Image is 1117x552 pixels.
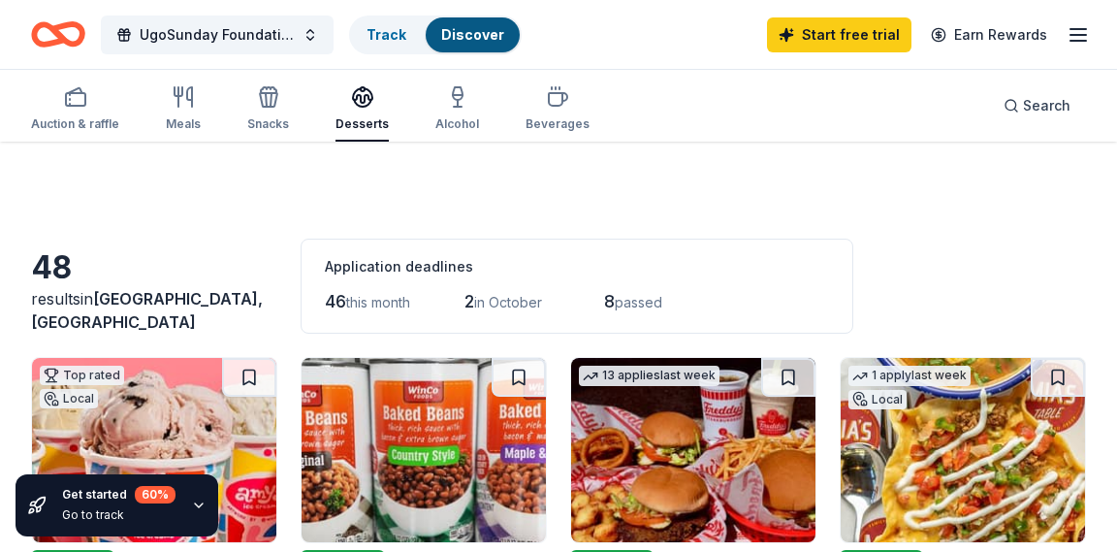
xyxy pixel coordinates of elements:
[919,17,1059,52] a: Earn Rewards
[40,389,98,408] div: Local
[435,116,479,132] div: Alcohol
[247,116,289,132] div: Snacks
[571,358,815,542] img: Image for Freddy's Frozen Custard & Steakburgers
[325,291,346,311] span: 46
[31,287,277,334] div: results
[335,78,389,142] button: Desserts
[302,358,546,542] img: Image for WinCo Foods
[848,390,907,409] div: Local
[325,255,829,278] div: Application deadlines
[988,86,1086,125] button: Search
[435,78,479,142] button: Alcohol
[1023,94,1070,117] span: Search
[62,507,176,523] div: Go to track
[579,366,719,386] div: 13 applies last week
[526,78,590,142] button: Beverages
[841,358,1085,542] img: Image for Mia's Table
[346,294,410,310] span: this month
[848,366,971,386] div: 1 apply last week
[32,358,276,542] img: Image for Amy's Ice Creams
[474,294,542,310] span: in October
[31,12,85,57] a: Home
[101,16,334,54] button: UgoSunday Foundation in collaboration with African Menstrual Health Initiative
[464,291,474,311] span: 2
[441,26,504,43] a: Discover
[62,486,176,503] div: Get started
[166,116,201,132] div: Meals
[31,248,277,287] div: 48
[604,291,615,311] span: 8
[40,366,124,385] div: Top rated
[767,17,911,52] a: Start free trial
[335,116,389,132] div: Desserts
[31,78,119,142] button: Auction & raffle
[526,116,590,132] div: Beverages
[166,78,201,142] button: Meals
[31,116,119,132] div: Auction & raffle
[247,78,289,142] button: Snacks
[367,26,406,43] a: Track
[349,16,522,54] button: TrackDiscover
[31,289,263,332] span: in
[140,23,295,47] span: UgoSunday Foundation in collaboration with African Menstrual Health Initiative
[31,289,263,332] span: [GEOGRAPHIC_DATA], [GEOGRAPHIC_DATA]
[615,294,662,310] span: passed
[135,486,176,503] div: 60 %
